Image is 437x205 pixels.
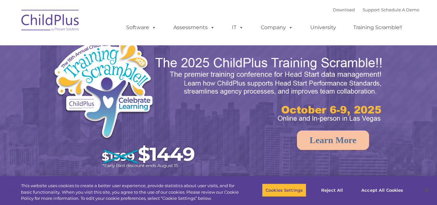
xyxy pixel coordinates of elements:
a: Support [363,7,380,12]
font: | [333,7,419,12]
a: Training Scramble!! [347,21,409,34]
a: Company [254,21,300,34]
button: Close [420,183,434,197]
a: Download [333,7,355,12]
a: Learn More [297,131,369,150]
button: Accept All Cookies [358,183,407,197]
a: Schedule A Demo [381,7,419,12]
a: IT [225,21,250,34]
a: Assessments [167,21,221,34]
button: Cookies Settings [262,183,306,197]
button: Reject All [312,183,352,197]
a: Software [120,21,163,34]
img: ChildPlus by Procare Solutions [18,5,83,38]
a: University [304,21,343,34]
div: This website uses cookies to create a better user experience, provide statistics about user visit... [21,183,240,202]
